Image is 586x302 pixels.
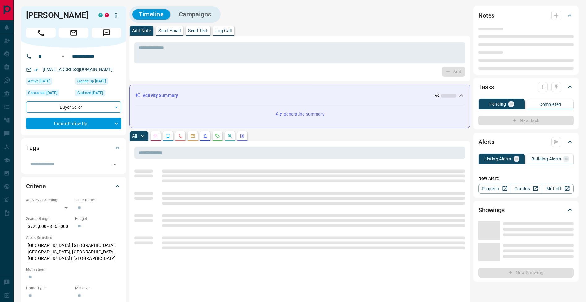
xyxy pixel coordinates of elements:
[92,28,121,38] span: Message
[105,13,109,17] div: property.ca
[26,78,72,86] div: Sun Aug 10 2025
[26,90,72,98] div: Tue May 14 2024
[77,90,103,96] span: Claimed [DATE]
[26,267,121,272] p: Motivation:
[26,179,121,194] div: Criteria
[110,160,119,169] button: Open
[215,133,220,138] svg: Requests
[132,9,170,20] button: Timeline
[178,133,183,138] svg: Calls
[227,133,232,138] svg: Opportunities
[539,102,561,107] p: Completed
[75,216,121,221] p: Budget:
[478,184,510,194] a: Property
[478,205,505,215] h2: Showings
[188,28,208,33] p: Send Text
[158,28,181,33] p: Send Email
[478,203,574,217] div: Showings
[34,68,38,72] svg: Email Verified
[478,8,574,23] div: Notes
[478,11,494,20] h2: Notes
[484,157,511,161] p: Listing Alerts
[26,101,121,113] div: Buyer , Seller
[478,137,494,147] h2: Alerts
[75,285,121,291] p: Min Size:
[28,78,50,84] span: Active [DATE]
[43,67,113,72] a: [EMAIL_ADDRESS][DOMAIN_NAME]
[284,111,324,117] p: generating summary
[26,181,46,191] h2: Criteria
[203,133,208,138] svg: Listing Alerts
[153,133,158,138] svg: Notes
[215,28,232,33] p: Log Call
[132,134,137,138] p: All
[26,118,121,129] div: Future Follow Up
[59,53,67,60] button: Open
[28,90,57,96] span: Contacted [DATE]
[26,143,39,153] h2: Tags
[26,235,121,240] p: Areas Searched:
[190,133,195,138] svg: Emails
[26,221,72,232] p: $729,000 - $865,000
[478,134,574,149] div: Alerts
[510,184,542,194] a: Condos
[532,157,561,161] p: Building Alerts
[478,80,574,94] div: Tasks
[166,133,170,138] svg: Lead Browsing Activity
[240,133,245,138] svg: Agent Actions
[26,216,72,221] p: Search Range:
[77,78,106,84] span: Signed up [DATE]
[26,285,72,291] p: Home Type:
[75,90,121,98] div: Wed May 24 2023
[26,197,72,203] p: Actively Searching:
[143,92,178,99] p: Activity Summary
[489,102,506,106] p: Pending
[59,28,88,38] span: Email
[132,28,151,33] p: Add Note
[75,78,121,86] div: Tue Jan 19 2021
[98,13,103,17] div: condos.ca
[173,9,218,20] button: Campaigns
[75,197,121,203] p: Timeframe:
[478,175,574,182] p: New Alert:
[26,10,89,20] h1: [PERSON_NAME]
[26,28,56,38] span: Call
[542,184,574,194] a: Mr.Loft
[26,140,121,155] div: Tags
[26,240,121,264] p: [GEOGRAPHIC_DATA], [GEOGRAPHIC_DATA], [GEOGRAPHIC_DATA], [GEOGRAPHIC_DATA], [GEOGRAPHIC_DATA] | [...
[135,90,465,101] div: Activity Summary
[478,82,494,92] h2: Tasks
